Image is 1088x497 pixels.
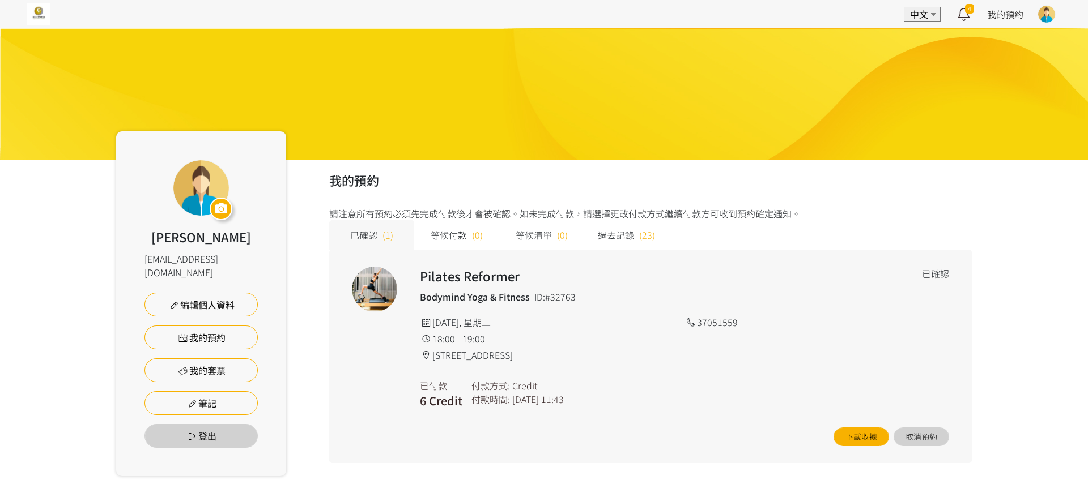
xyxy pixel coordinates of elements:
h4: Bodymind Yoga & Fitness [420,290,530,303]
span: [STREET_ADDRESS] [432,348,513,362]
button: 取消預約 [894,427,949,446]
span: (1) [382,228,393,242]
div: [DATE], 星期二 [420,315,685,329]
a: 我的套票 [144,358,258,382]
h3: 6 Credit [420,392,462,409]
span: 過去記錄 [598,228,634,242]
div: 付款時間: [471,392,510,406]
span: (0) [472,228,483,242]
span: 等候清單 [516,228,552,242]
a: 我的預約 [144,325,258,349]
div: Credit [512,379,538,392]
a: 編輯個人資料 [144,293,258,316]
div: 已付款 [420,379,462,392]
a: 筆記 [144,391,258,415]
div: 18:00 - 19:00 [420,332,685,345]
span: 4 [965,4,974,14]
div: 請注意所有預約必須先完成付款後才會被確認。如未完成付款，請選擇更改付款方式繼續付款方可收到預約確定通知。 [329,207,972,463]
div: [PERSON_NAME] [151,228,251,246]
div: 付款方式: [471,379,510,392]
div: [EMAIL_ADDRESS][DOMAIN_NAME] [144,252,258,279]
span: 等候付款 [431,228,467,242]
img: 2I6SeW5W6eYajyVCbz3oJhiE9WWz8sZcVXnArBrK.jpg [27,3,50,25]
h2: Pilates Reformer [420,267,844,285]
div: [DATE] 11:43 [512,392,564,406]
div: ID:#32763 [534,290,576,303]
span: 已確認 [350,228,377,242]
span: (23) [639,228,655,242]
div: 已確認 [922,267,949,280]
h2: 我的預約 [329,171,972,190]
a: 下載收據 [834,427,889,446]
span: (0) [557,228,568,242]
button: 登出 [144,424,258,448]
a: 我的預約 [987,7,1023,21]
